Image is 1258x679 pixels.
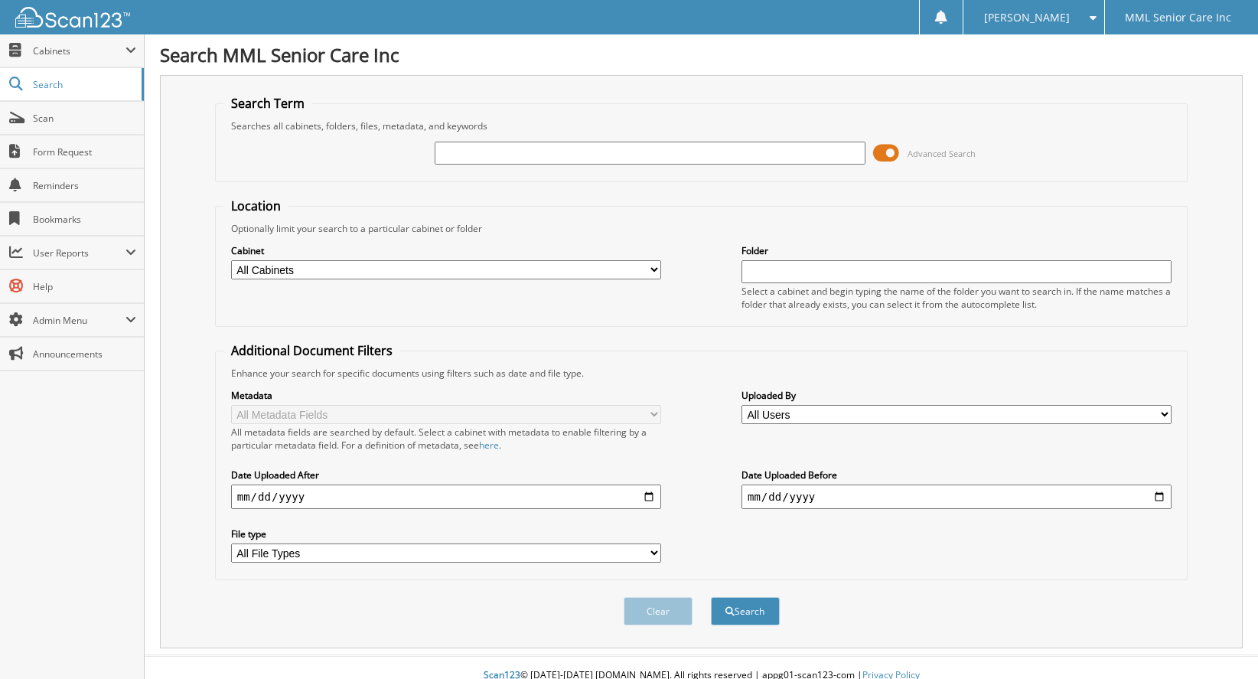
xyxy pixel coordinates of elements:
[33,213,136,226] span: Bookmarks
[984,13,1070,22] span: [PERSON_NAME]
[33,314,125,327] span: Admin Menu
[741,485,1172,509] input: end
[223,197,288,214] legend: Location
[33,348,136,361] span: Announcements
[33,78,134,91] span: Search
[1181,606,1258,679] iframe: Chat Widget
[223,367,1180,380] div: Enhance your search for specific documents using filters such as date and file type.
[231,389,661,402] label: Metadata
[741,244,1172,257] label: Folder
[908,148,976,159] span: Advanced Search
[741,468,1172,482] label: Date Uploaded Before
[33,145,136,158] span: Form Request
[33,44,125,57] span: Cabinets
[223,95,312,112] legend: Search Term
[223,222,1180,235] div: Optionally limit your search to a particular cabinet or folder
[1125,13,1231,22] span: MML Senior Care Inc
[741,285,1172,311] div: Select a cabinet and begin typing the name of the folder you want to search in. If the name match...
[33,112,136,125] span: Scan
[479,439,499,452] a: here
[231,426,661,452] div: All metadata fields are searched by default. Select a cabinet with metadata to enable filtering b...
[711,597,780,625] button: Search
[231,244,661,257] label: Cabinet
[33,179,136,192] span: Reminders
[231,468,661,482] label: Date Uploaded After
[741,389,1172,402] label: Uploaded By
[15,7,130,28] img: scan123-logo-white.svg
[624,597,693,625] button: Clear
[223,342,400,359] legend: Additional Document Filters
[33,280,136,293] span: Help
[231,527,661,540] label: File type
[223,119,1180,132] div: Searches all cabinets, folders, files, metadata, and keywords
[231,485,661,509] input: start
[160,42,1243,67] h1: Search MML Senior Care Inc
[33,246,125,260] span: User Reports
